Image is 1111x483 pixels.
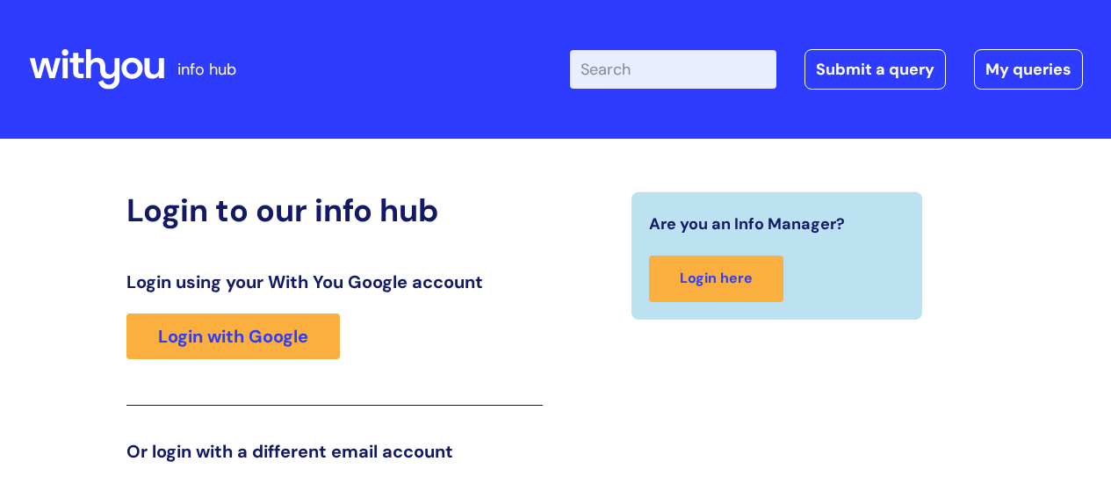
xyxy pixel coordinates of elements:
[126,191,543,229] h2: Login to our info hub
[126,441,543,462] h3: Or login with a different email account
[570,50,776,89] input: Search
[649,210,845,238] span: Are you an Info Manager?
[649,256,783,302] a: Login here
[177,55,236,83] p: info hub
[804,49,946,90] a: Submit a query
[126,271,543,292] h3: Login using your With You Google account
[974,49,1083,90] a: My queries
[126,314,340,359] a: Login with Google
